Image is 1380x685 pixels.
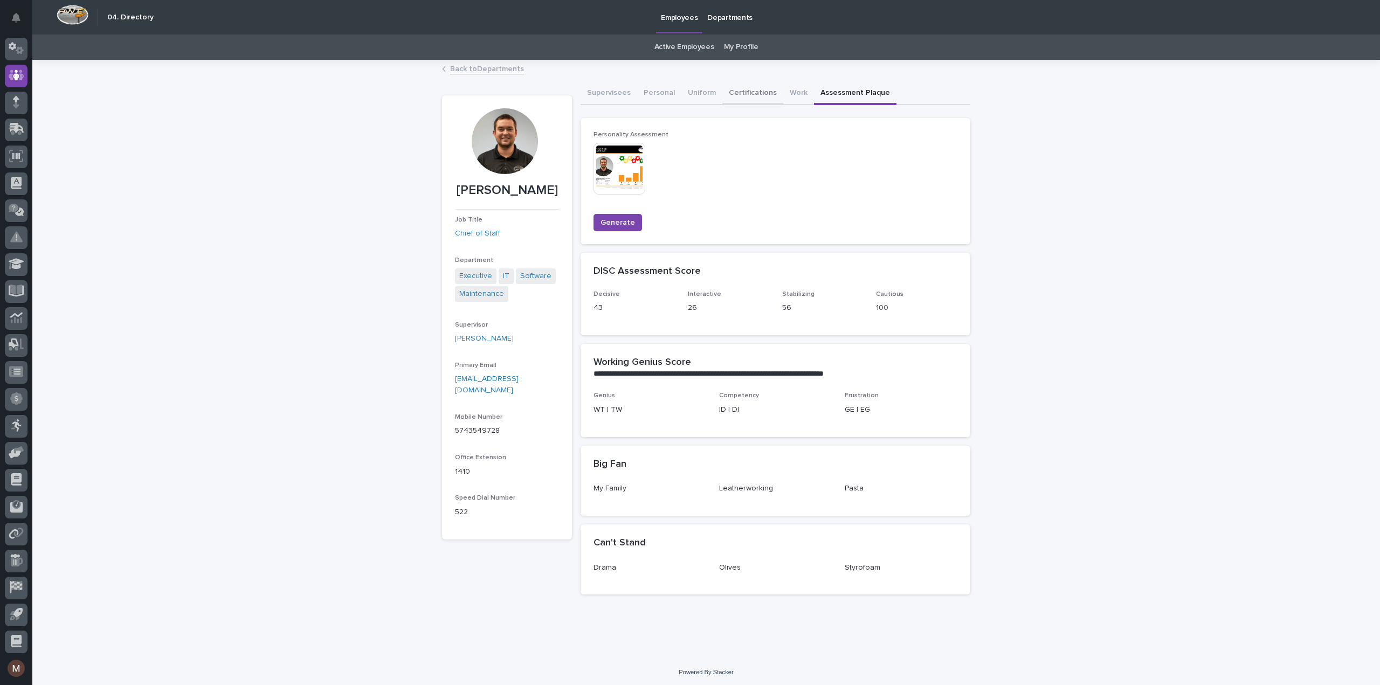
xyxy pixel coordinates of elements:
button: users-avatar [5,657,27,680]
a: IT [503,271,509,282]
p: 43 [594,302,675,314]
button: Supervisees [581,82,637,105]
h2: Working Genius Score [594,357,691,369]
button: Assessment Plaque [814,82,896,105]
p: Olives [719,562,832,573]
span: Supervisor [455,322,488,328]
p: Pasta [845,483,957,494]
span: Frustration [845,392,879,399]
span: Competency [719,392,759,399]
span: Job Title [455,217,482,223]
span: Primary Email [455,362,496,369]
p: ID | DI [719,404,832,416]
a: My Profile [724,34,758,60]
p: WT | TW [594,404,706,416]
span: Interactive [688,291,721,297]
p: 26 [688,302,769,314]
div: Notifications [13,13,27,30]
p: GE | EG [845,404,957,416]
p: 56 [782,302,864,314]
a: Back toDepartments [450,62,524,74]
span: Office Extension [455,454,506,461]
button: Uniform [681,82,722,105]
button: Generate [594,214,642,231]
a: Active Employees [654,34,714,60]
a: Executive [459,271,492,282]
img: Workspace Logo [57,5,88,25]
button: Work [783,82,814,105]
span: Decisive [594,291,620,297]
span: Mobile Number [455,414,502,420]
span: Stabilizing [782,291,815,297]
h2: 04. Directory [107,13,154,22]
p: [PERSON_NAME] [455,183,559,198]
h2: Can't Stand [594,537,646,549]
button: Personal [637,82,681,105]
p: 1410 [455,466,559,478]
a: Maintenance [459,288,504,300]
a: 5743549728 [455,427,500,434]
button: Notifications [5,6,27,29]
a: [PERSON_NAME] [455,333,514,344]
a: Powered By Stacker [679,669,733,675]
span: Speed Dial Number [455,495,515,501]
h2: Big Fan [594,459,626,470]
p: Styrofoam [845,562,957,573]
h2: DISC Assessment Score [594,266,701,278]
span: Genius [594,392,615,399]
p: Leatherworking [719,483,832,494]
p: Drama [594,562,706,573]
a: Chief of Staff [455,228,500,239]
p: 100 [876,302,957,314]
a: [EMAIL_ADDRESS][DOMAIN_NAME] [455,375,519,394]
span: Personality Assessment [594,132,668,138]
span: Generate [601,217,635,228]
span: Cautious [876,291,903,297]
a: Software [520,271,551,282]
button: Certifications [722,82,783,105]
span: Department [455,257,493,264]
p: My Family [594,483,706,494]
p: 522 [455,507,559,518]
